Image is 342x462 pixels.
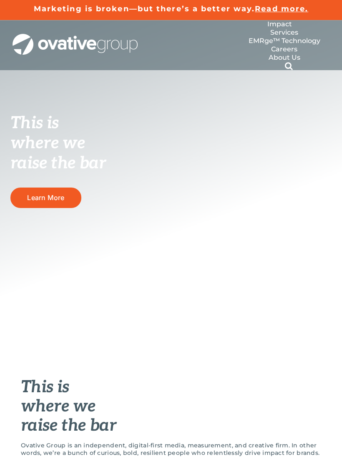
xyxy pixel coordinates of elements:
[267,20,292,28] span: Impact
[21,416,116,436] em: raise the bar
[27,194,64,202] span: Learn More
[269,53,300,62] span: About Us
[271,45,297,53] span: Careers
[239,20,320,28] a: Impact
[270,28,298,37] span: Services
[21,396,96,416] em: where we
[239,20,329,70] nav: Menu
[249,62,330,70] a: Search
[34,4,255,13] a: Marketing is broken—but there’s a better way.
[10,113,59,133] span: This is
[10,188,81,208] a: Learn More
[21,442,321,457] p: Ovative Group is an independent, digital-first media, measurement, and creative firm. In other wo...
[10,133,106,173] span: where we raise the bar
[249,37,320,45] a: EMRge™ Technology
[249,28,320,37] a: Services
[21,377,69,397] em: This is
[249,53,320,62] a: About Us
[249,45,320,53] a: Careers
[13,33,138,41] a: OG_Full_horizontal_WHT
[255,4,308,13] a: Read more.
